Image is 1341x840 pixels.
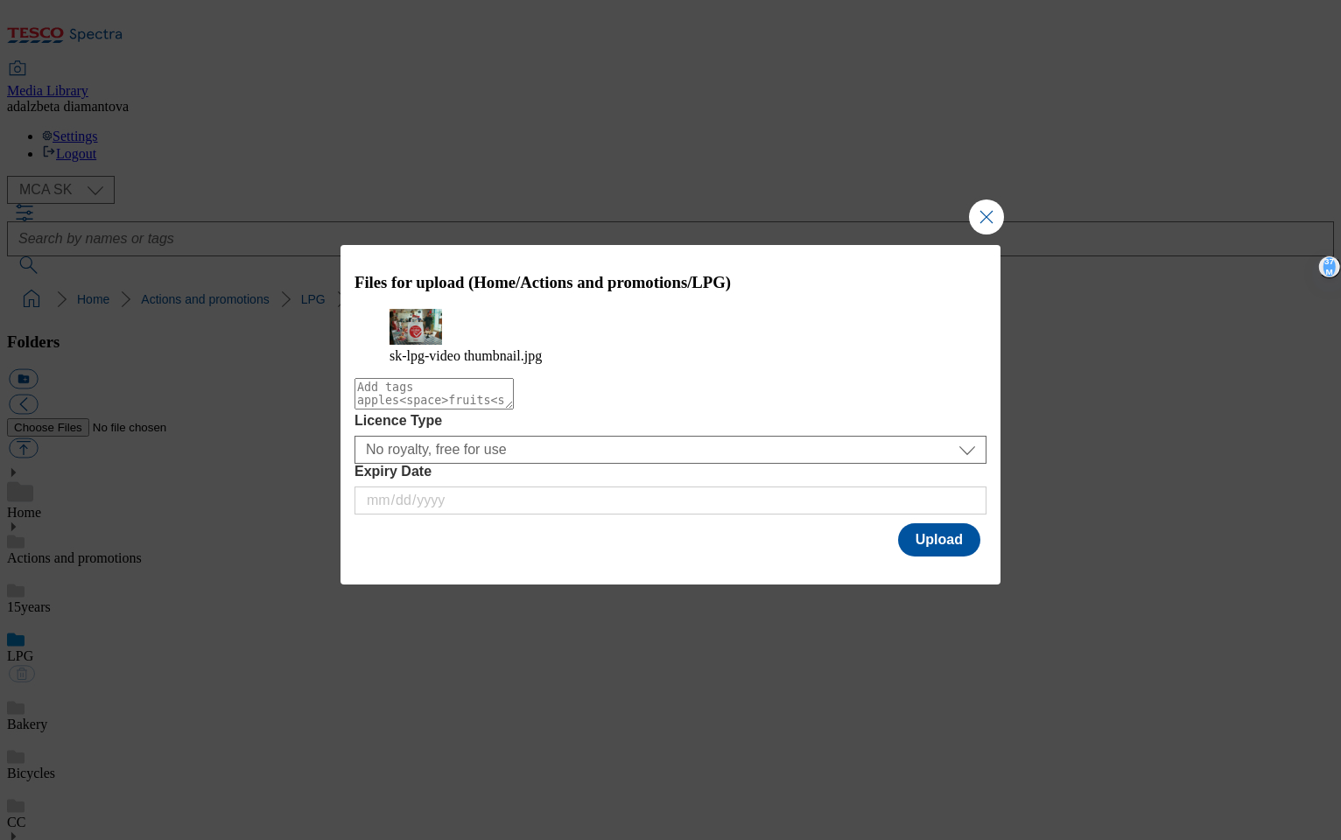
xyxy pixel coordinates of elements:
h3: Files for upload (Home/Actions and promotions/LPG) [355,273,986,292]
label: Licence Type [355,413,986,429]
figcaption: sk-lpg-video thumbnail.jpg [390,348,951,364]
img: preview [390,309,442,344]
button: Close Modal [969,199,1004,234]
button: Upload [898,523,980,556]
label: Expiry Date [355,464,986,479]
div: Modal [341,245,1000,584]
